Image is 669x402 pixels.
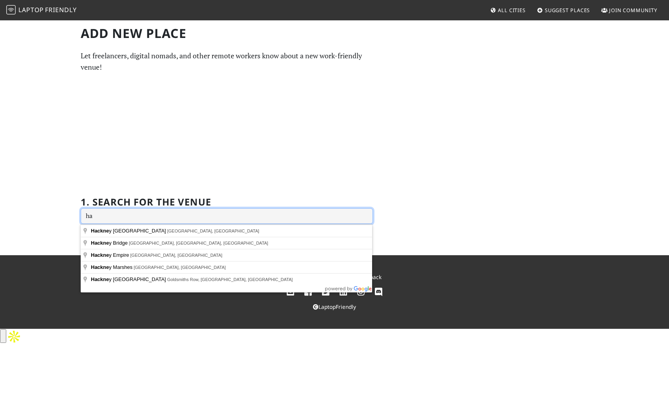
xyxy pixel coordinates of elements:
[91,240,129,246] span: y Bridge
[18,5,44,14] span: Laptop
[134,265,226,270] span: [GEOGRAPHIC_DATA], [GEOGRAPHIC_DATA]
[337,273,382,281] a: Send us feedback
[313,303,356,310] a: LaptopFriendly
[609,7,657,14] span: Join Community
[91,240,109,246] span: Hackne
[81,50,373,73] p: Let freelancers, digital nomads, and other remote workers know about a new work-friendly venue!
[91,264,134,270] span: y Marshes
[6,4,77,17] a: LaptopFriendly LaptopFriendly
[91,228,109,234] span: Hackne
[6,5,16,14] img: LaptopFriendly
[91,276,167,282] span: y [GEOGRAPHIC_DATA]
[534,3,593,17] a: Suggest Places
[487,3,529,17] a: All Cities
[91,252,130,258] span: y Empire
[91,252,109,258] span: Hackne
[91,264,109,270] span: Hackne
[545,7,590,14] span: Suggest Places
[167,229,259,233] span: [GEOGRAPHIC_DATA], [GEOGRAPHIC_DATA]
[45,5,76,14] span: Friendly
[129,241,268,245] span: [GEOGRAPHIC_DATA], [GEOGRAPHIC_DATA], [GEOGRAPHIC_DATA]
[6,329,22,344] img: Apollo
[81,196,211,208] h2: 1. Search for the venue
[498,7,526,14] span: All Cities
[130,253,222,258] span: [GEOGRAPHIC_DATA], [GEOGRAPHIC_DATA]
[81,208,373,224] input: Enter a location
[91,228,167,234] span: y [GEOGRAPHIC_DATA]
[81,26,373,41] h1: Add new Place
[598,3,660,17] a: Join Community
[91,276,109,282] span: Hackne
[167,277,293,282] span: Goldsmiths Row, [GEOGRAPHIC_DATA], [GEOGRAPHIC_DATA]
